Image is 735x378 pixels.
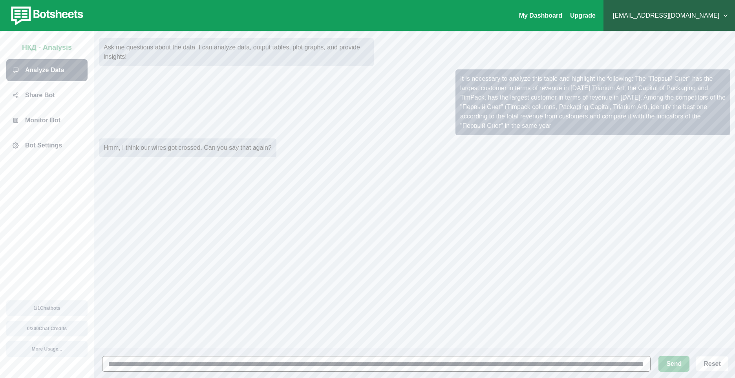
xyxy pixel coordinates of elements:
[25,65,64,75] p: Analyze Data
[6,300,88,316] button: 1/1Chatbots
[570,12,596,19] a: Upgrade
[6,321,88,336] button: 0/200Chat Credits
[104,143,272,153] p: Hmm, I think our wires got crossed. Can you say that again?
[519,12,562,19] a: My Dashboard
[104,43,369,62] p: Ask me questions about the data, I can analyze data, output tables, plot graphs, and provide insi...
[6,341,88,357] button: More Usage...
[460,74,726,131] p: It is necessary to analyze this table and highlight the following: The "Первый Снег" has the larg...
[696,356,729,372] button: Reset
[610,8,729,24] button: [EMAIL_ADDRESS][DOMAIN_NAME]
[22,39,72,53] p: НКД - Analysis
[6,5,86,27] img: botsheets-logo.png
[25,116,60,125] p: Monitor Bot
[25,141,62,150] p: Bot Settings
[25,91,55,100] p: Share Bot
[658,356,689,372] button: Send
